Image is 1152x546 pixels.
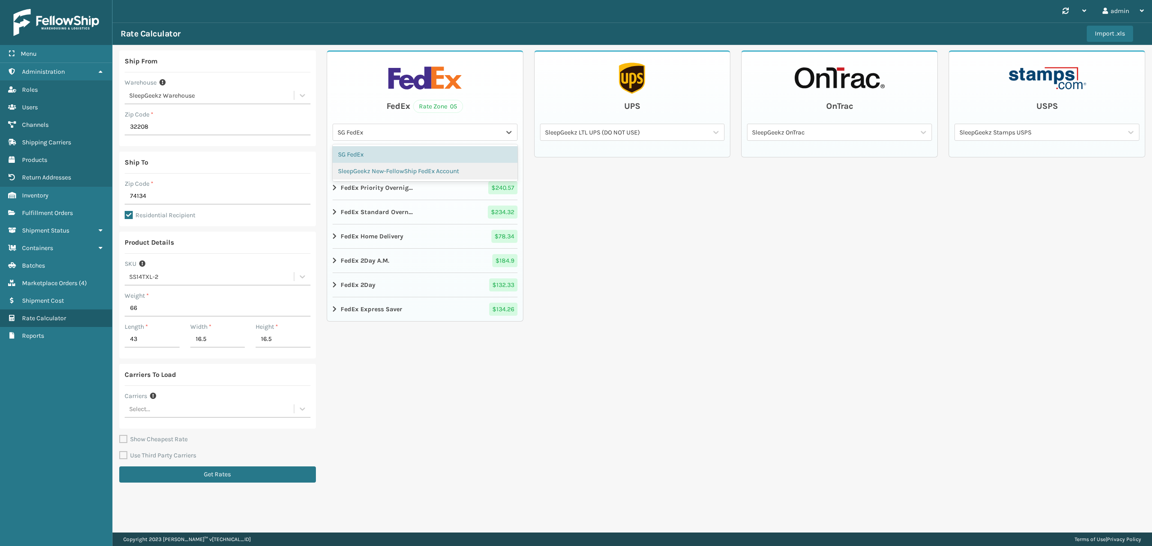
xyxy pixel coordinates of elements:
[125,211,195,219] label: Residential Recipient
[129,91,295,100] div: SleepGeekz Warehouse
[22,244,53,252] span: Containers
[121,28,180,39] h3: Rate Calculator
[488,206,517,219] span: $ 234.32
[1087,26,1133,42] button: Import .xls
[489,278,517,291] span: $ 132.33
[341,232,403,241] strong: FedEx Home Delivery
[341,256,389,265] strong: FedEx 2Day A.M.
[22,156,47,164] span: Products
[491,230,517,243] span: $ 78.34
[123,533,251,546] p: Copyright 2023 [PERSON_NAME]™ v [TECHNICAL_ID]
[1075,536,1106,542] a: Terms of Use
[624,99,640,113] div: UPS
[22,332,44,340] span: Reports
[129,272,295,282] div: SS14TXL-2
[22,262,45,269] span: Batches
[22,86,38,94] span: Roles
[125,259,136,269] label: SKU
[450,102,457,111] span: 05
[256,322,278,331] label: Height
[125,110,153,119] label: Zip Code
[22,227,69,234] span: Shipment Status
[341,183,414,192] strong: FedEx Priority Overnight
[79,279,87,287] span: ( 4 )
[22,68,65,76] span: Administration
[22,121,49,129] span: Channels
[13,9,99,36] img: logo
[752,128,916,137] div: SleepGeekz OnTrac
[959,128,1124,137] div: SleepGeekz Stamps USPS
[333,146,517,163] div: SG FedEx
[1075,533,1141,546] div: |
[333,163,517,179] div: SleepGeekz New-FellowShip FedEx Account
[119,435,188,443] label: Show Cheapest Rate
[22,192,49,199] span: Inventory
[190,322,211,331] label: Width
[419,102,447,111] span: Rate Zone
[125,56,157,67] div: Ship From
[22,139,71,146] span: Shipping Carriers
[489,303,517,316] span: $ 134.26
[125,78,157,87] label: Warehouse
[341,304,402,314] strong: FedEx Express Saver
[341,280,375,290] strong: FedEx 2Day
[545,128,709,137] div: SleepGeekz LTL UPS (DO NOT USE)
[387,99,410,113] div: FedEx
[21,50,36,58] span: Menu
[492,254,517,267] span: $ 184.9
[22,209,73,217] span: Fulfillment Orders
[125,291,149,300] label: Weight
[125,237,174,248] div: Product Details
[125,369,176,380] div: Carriers To Load
[125,157,148,168] div: Ship To
[826,99,853,113] div: OnTrac
[119,452,196,459] label: Use Third Party Carriers
[341,207,414,217] strong: FedEx Standard Overnight
[22,279,77,287] span: Marketplace Orders
[125,322,148,331] label: Length
[119,466,316,483] button: Get Rates
[337,128,502,137] div: SG FedEx
[22,314,66,322] span: Rate Calculator
[22,174,71,181] span: Return Addresses
[22,297,64,304] span: Shipment Cost
[129,404,150,414] div: Select...
[488,181,517,194] span: $ 240.57
[1107,536,1141,542] a: Privacy Policy
[22,103,38,111] span: Users
[1036,99,1058,113] div: USPS
[125,391,147,401] label: Carriers
[125,179,153,188] label: Zip Code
